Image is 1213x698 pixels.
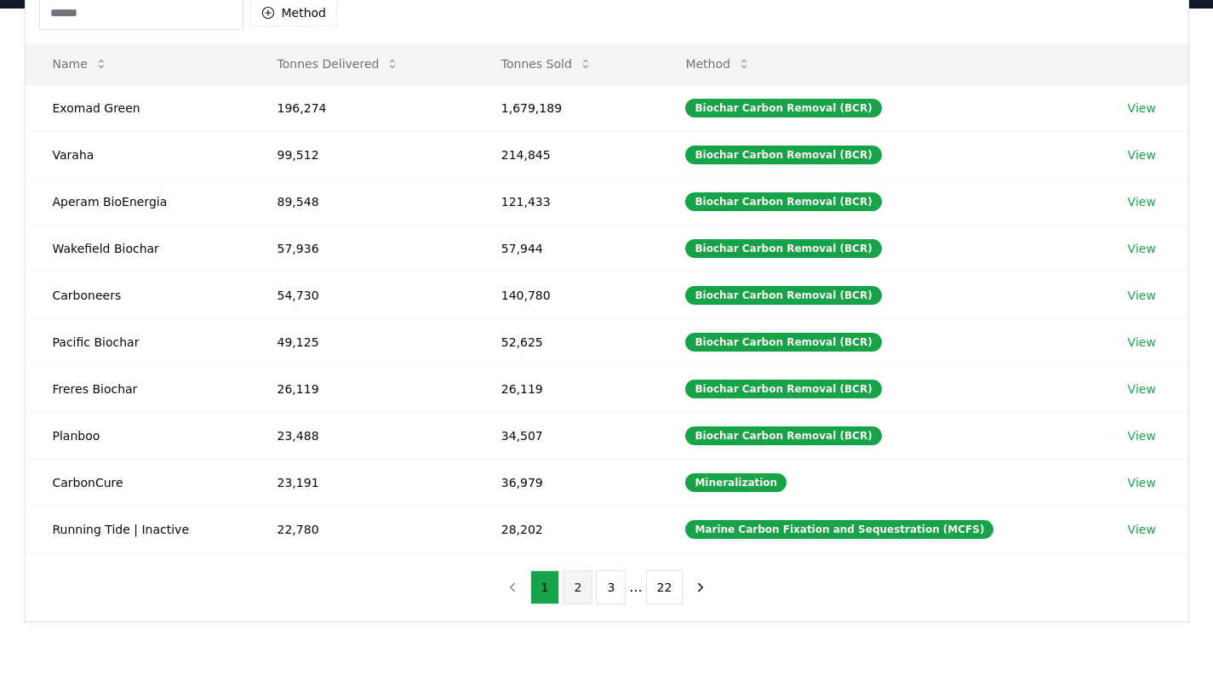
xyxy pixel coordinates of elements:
div: Biochar Carbon Removal (BCR) [685,239,881,258]
div: Biochar Carbon Removal (BCR) [685,146,881,164]
td: Freres Biochar [26,365,250,412]
td: 196,274 [250,84,474,131]
div: Biochar Carbon Removal (BCR) [685,99,881,117]
a: View [1128,521,1156,538]
button: Method [672,47,764,81]
a: View [1128,146,1156,163]
td: 214,845 [474,131,659,178]
td: 23,191 [250,459,474,506]
button: Name [39,47,122,81]
a: View [1128,193,1156,210]
a: View [1128,334,1156,351]
td: 57,936 [250,225,474,272]
div: Marine Carbon Fixation and Sequestration (MCFS) [685,520,993,539]
td: 89,548 [250,178,474,225]
div: Biochar Carbon Removal (BCR) [685,286,881,305]
button: next page [686,570,715,604]
td: 34,507 [474,412,659,459]
td: CarbonCure [26,459,250,506]
td: Exomad Green [26,84,250,131]
a: View [1128,380,1156,398]
button: Tonnes Sold [488,47,606,81]
td: Planboo [26,412,250,459]
div: Biochar Carbon Removal (BCR) [685,192,881,211]
button: 3 [596,570,626,604]
td: Carboneers [26,272,250,318]
a: View [1128,427,1156,444]
td: Wakefield Biochar [26,225,250,272]
button: 1 [530,570,560,604]
div: Biochar Carbon Removal (BCR) [685,426,881,445]
div: Mineralization [685,473,787,492]
td: 52,625 [474,318,659,365]
td: 23,488 [250,412,474,459]
td: 121,433 [474,178,659,225]
td: 36,979 [474,459,659,506]
li: ... [629,577,642,598]
td: Aperam BioEnergia [26,178,250,225]
td: Pacific Biochar [26,318,250,365]
button: Tonnes Delivered [264,47,414,81]
a: View [1128,287,1156,304]
button: 2 [563,570,592,604]
a: View [1128,100,1156,117]
td: 22,780 [250,506,474,552]
td: Running Tide | Inactive [26,506,250,552]
td: Varaha [26,131,250,178]
button: 22 [646,570,684,604]
td: 140,780 [474,272,659,318]
a: View [1128,474,1156,491]
div: Biochar Carbon Removal (BCR) [685,380,881,398]
td: 57,944 [474,225,659,272]
td: 26,119 [250,365,474,412]
td: 1,679,189 [474,84,659,131]
a: View [1128,240,1156,257]
td: 99,512 [250,131,474,178]
td: 49,125 [250,318,474,365]
td: 54,730 [250,272,474,318]
div: Biochar Carbon Removal (BCR) [685,333,881,352]
td: 26,119 [474,365,659,412]
td: 28,202 [474,506,659,552]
